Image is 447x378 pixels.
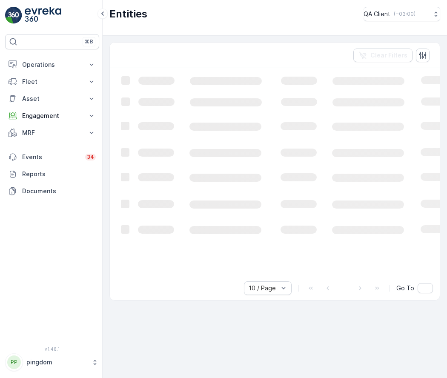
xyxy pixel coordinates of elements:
button: Engagement [5,107,99,124]
a: Events34 [5,149,99,166]
img: logo [5,7,22,24]
button: Asset [5,90,99,107]
p: ( +03:00 ) [394,11,415,17]
a: Documents [5,183,99,200]
p: Reports [22,170,96,178]
button: MRF [5,124,99,141]
div: PP [7,355,21,369]
p: ⌘B [85,38,93,45]
p: Operations [22,60,82,69]
p: Events [22,153,80,161]
p: QA Client [364,10,390,18]
span: Go To [396,284,414,292]
button: PPpingdom [5,353,99,371]
button: Fleet [5,73,99,90]
img: logo_light-DOdMpM7g.png [25,7,61,24]
p: MRF [22,129,82,137]
a: Reports [5,166,99,183]
p: Entities [109,7,147,21]
p: Clear Filters [370,51,407,60]
p: Fleet [22,77,82,86]
span: v 1.48.1 [5,346,99,352]
p: 34 [87,154,94,160]
button: QA Client(+03:00) [364,7,440,21]
p: pingdom [26,358,87,367]
button: Clear Filters [353,49,413,62]
p: Engagement [22,112,82,120]
p: Asset [22,94,82,103]
button: Operations [5,56,99,73]
p: Documents [22,187,96,195]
